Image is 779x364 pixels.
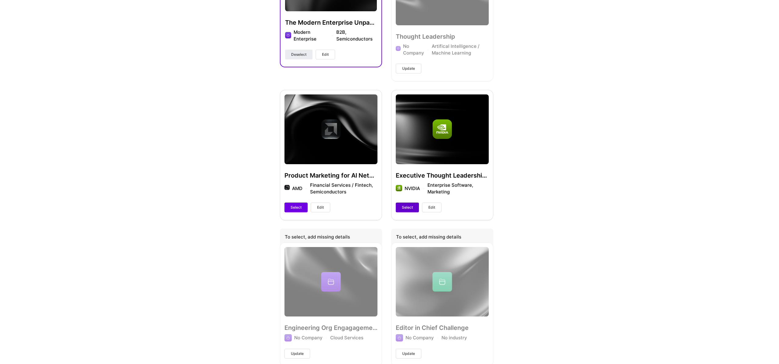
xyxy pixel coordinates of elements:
div: To select, add missing details [391,229,493,247]
h4: The Modern Enterprise Unpacked [285,19,377,27]
span: Update [402,66,415,71]
span: Select [402,205,413,210]
span: Update [291,351,304,356]
div: To select, add missing details [280,229,382,247]
button: Deselect [285,50,313,59]
span: Edit [428,205,435,210]
button: Update [396,64,421,73]
span: Select [291,205,302,210]
button: Select [284,203,308,212]
button: Update [396,349,421,359]
button: Select [396,203,419,212]
span: Deselect [291,52,306,57]
span: Edit [317,205,324,210]
img: Company logo [285,32,291,38]
span: Update [402,351,415,356]
button: Edit [311,203,330,212]
div: Modern Enterprise B2B, Semiconductors [294,29,377,42]
span: Edit [322,52,329,57]
button: Edit [422,203,441,212]
button: Edit [316,50,335,59]
button: Update [284,349,310,359]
